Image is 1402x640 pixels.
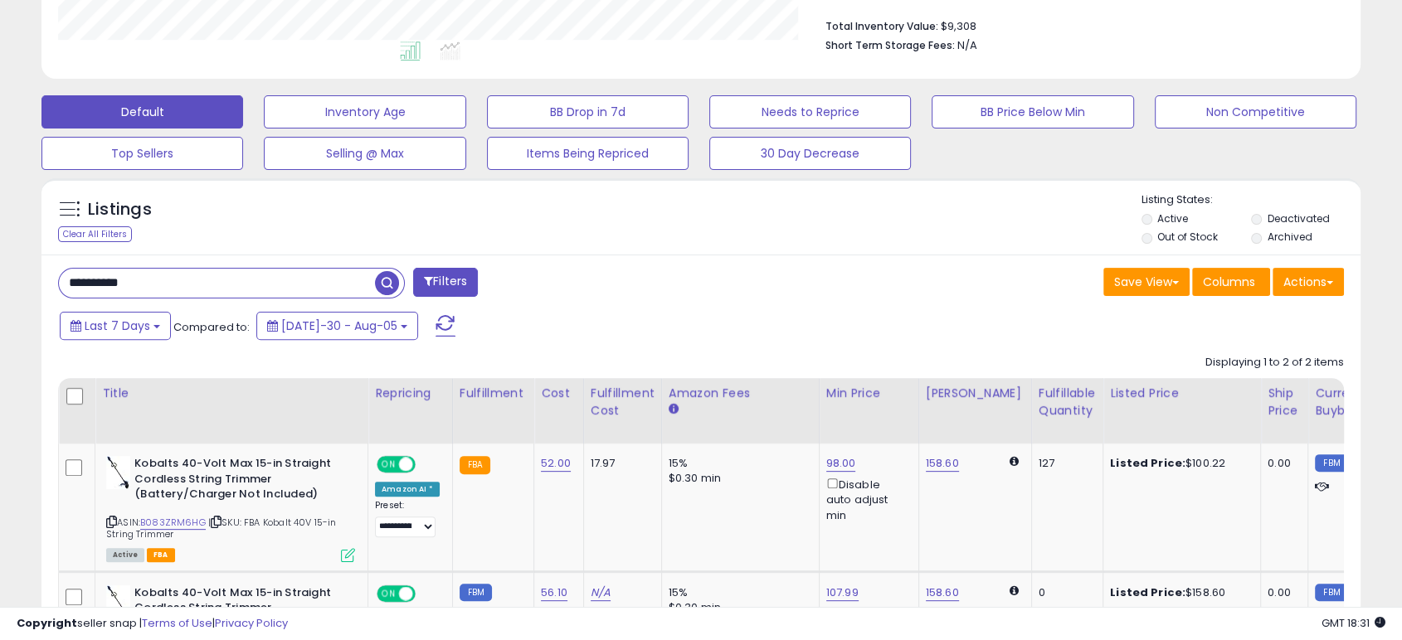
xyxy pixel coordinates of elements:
[1110,584,1185,600] b: Listed Price:
[826,475,906,523] div: Disable auto adjust min
[58,226,132,242] div: Clear All Filters
[1155,95,1356,128] button: Non Competitive
[375,500,440,537] div: Preset:
[173,319,250,335] span: Compared to:
[1110,385,1254,402] div: Listed Price
[140,516,206,530] a: B083ZRM6HG
[541,385,577,402] div: Cost
[709,137,911,170] button: 30 Day Decrease
[1103,268,1190,296] button: Save View
[142,615,212,631] a: Terms of Use
[826,455,856,472] a: 98.00
[957,37,977,53] span: N/A
[669,471,806,486] div: $0.30 min
[413,458,440,472] span: OFF
[281,318,397,334] span: [DATE]-30 - Aug-05
[1268,211,1330,225] label: Deactivated
[926,385,1025,402] div: [PERSON_NAME]
[1322,615,1385,631] span: 2025-08-13 18:31 GMT
[487,95,689,128] button: BB Drop in 7d
[17,616,288,632] div: seller snap | |
[1268,385,1301,419] div: Ship Price
[591,584,611,601] a: N/A
[17,615,77,631] strong: Copyright
[1315,454,1347,472] small: FBM
[375,385,445,402] div: Repricing
[460,385,527,402] div: Fulfillment
[106,516,337,541] span: | SKU: FBA Kobalt 40V 15-in String Trimmer
[1192,268,1270,296] button: Columns
[1110,456,1248,471] div: $100.22
[41,95,243,128] button: Default
[1315,584,1347,601] small: FBM
[825,19,938,33] b: Total Inventory Value:
[41,137,243,170] button: Top Sellers
[60,312,171,340] button: Last 7 Days
[460,456,490,474] small: FBA
[669,456,806,471] div: 15%
[1203,274,1255,290] span: Columns
[826,385,912,402] div: Min Price
[1142,192,1361,208] p: Listing States:
[926,455,959,472] a: 158.60
[591,456,649,471] div: 17.97
[256,312,418,340] button: [DATE]-30 - Aug-05
[825,38,955,52] b: Short Term Storage Fees:
[541,584,567,601] a: 56.10
[378,586,399,600] span: ON
[102,385,361,402] div: Title
[378,458,399,472] span: ON
[669,385,812,402] div: Amazon Fees
[932,95,1133,128] button: BB Price Below Min
[1157,211,1188,225] label: Active
[106,548,144,562] span: All listings currently available for purchase on Amazon
[487,137,689,170] button: Items Being Repriced
[1110,585,1248,600] div: $158.60
[825,15,1331,35] li: $9,308
[926,584,959,601] a: 158.60
[709,95,911,128] button: Needs to Reprice
[460,584,492,601] small: FBM
[669,585,806,600] div: 15%
[106,456,355,560] div: ASIN:
[413,268,478,297] button: Filters
[106,585,130,618] img: 21A-Vno+AxS._SL40_.jpg
[1268,230,1312,244] label: Archived
[264,137,465,170] button: Selling @ Max
[669,402,679,417] small: Amazon Fees.
[134,456,336,507] b: Kobalts 40-Volt Max 15-in Straight Cordless String Trimmer (Battery/Charger Not Included)
[106,456,130,489] img: 21A-Vno+AxS._SL40_.jpg
[134,585,336,636] b: Kobalts 40-Volt Max 15-in Straight Cordless String Trimmer (Battery/Charger Not Included)
[1110,455,1185,471] b: Listed Price:
[215,615,288,631] a: Privacy Policy
[375,482,440,497] div: Amazon AI *
[1273,268,1344,296] button: Actions
[88,198,152,221] h5: Listings
[264,95,465,128] button: Inventory Age
[1268,585,1295,600] div: 0.00
[1157,230,1218,244] label: Out of Stock
[85,318,150,334] span: Last 7 Days
[1205,355,1344,371] div: Displaying 1 to 2 of 2 items
[826,584,859,601] a: 107.99
[1268,456,1295,471] div: 0.00
[1039,385,1096,419] div: Fulfillable Quantity
[147,548,175,562] span: FBA
[1039,585,1090,600] div: 0
[1315,385,1400,419] div: Current Buybox Price
[1039,456,1090,471] div: 127
[541,455,571,472] a: 52.00
[591,385,655,419] div: Fulfillment Cost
